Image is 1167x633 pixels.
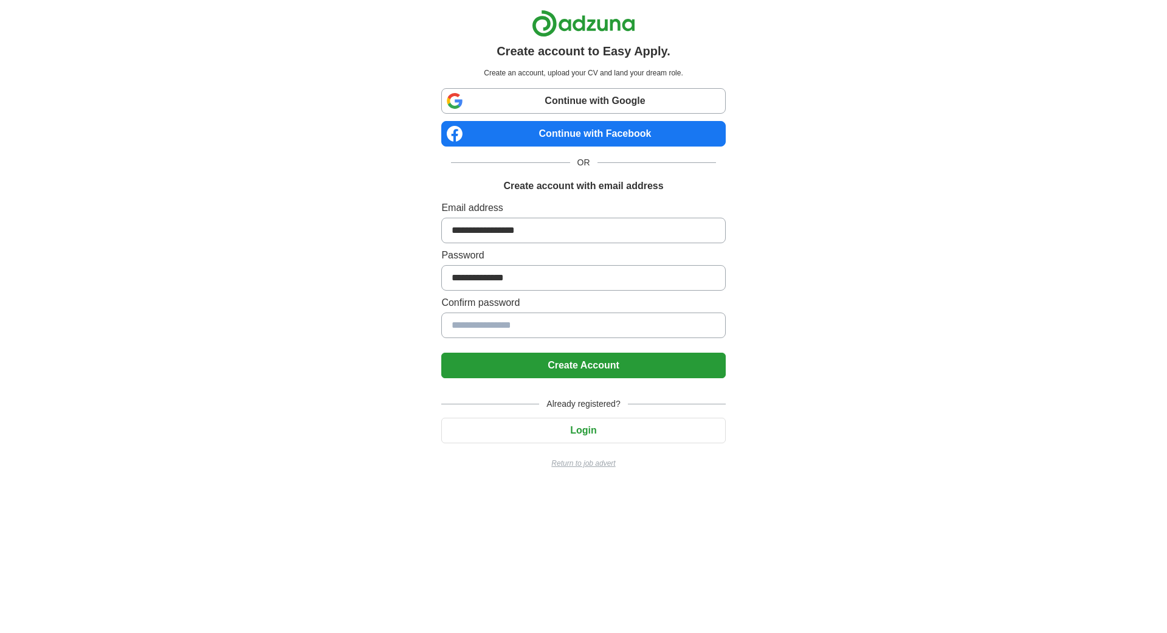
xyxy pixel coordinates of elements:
[444,67,723,78] p: Create an account, upload your CV and land your dream role.
[570,156,597,169] span: OR
[503,179,663,193] h1: Create account with email address
[441,458,725,469] a: Return to job advert
[441,88,725,114] a: Continue with Google
[441,296,725,310] label: Confirm password
[441,353,725,378] button: Create Account
[539,398,627,410] span: Already registered?
[441,201,725,215] label: Email address
[441,425,725,435] a: Login
[497,42,670,60] h1: Create account to Easy Apply.
[441,418,725,443] button: Login
[441,248,725,263] label: Password
[532,10,635,37] img: Adzuna logo
[441,121,725,147] a: Continue with Facebook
